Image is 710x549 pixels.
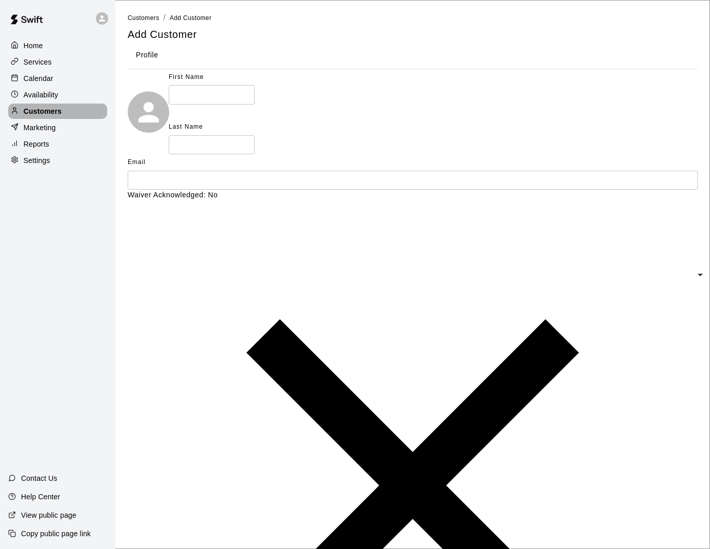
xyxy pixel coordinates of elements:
h5: Add Customer [128,28,698,42]
p: Services [24,57,52,67]
p: Marketing [24,123,56,133]
a: Settings [8,153,107,168]
p: Contact Us [21,473,57,483]
span: Add Customer [170,14,212,22]
p: Home [24,40,43,51]
nav: breadcrumb [128,12,698,24]
span: Last Name [169,123,203,130]
li: / [164,12,166,23]
span: Profile [136,51,158,59]
a: Marketing [8,120,107,135]
a: Availability [8,87,107,103]
a: Services [8,54,107,70]
p: Help Center [21,492,60,502]
span: Email [128,158,146,166]
span: Customers [128,14,159,22]
p: Settings [24,155,50,166]
p: Reports [24,139,49,149]
a: Customers [8,104,107,119]
span: First Name [169,73,204,80]
a: Reports [8,136,107,152]
span: Waiver Acknowledged: No [128,191,218,199]
p: Copy public page link [21,528,91,539]
p: View public page [21,510,76,520]
a: Calendar [8,71,107,86]
p: Calendar [24,73,53,84]
a: Customers [128,13,159,22]
p: Availability [24,90,58,100]
a: Home [8,38,107,53]
p: Customers [24,106,62,116]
